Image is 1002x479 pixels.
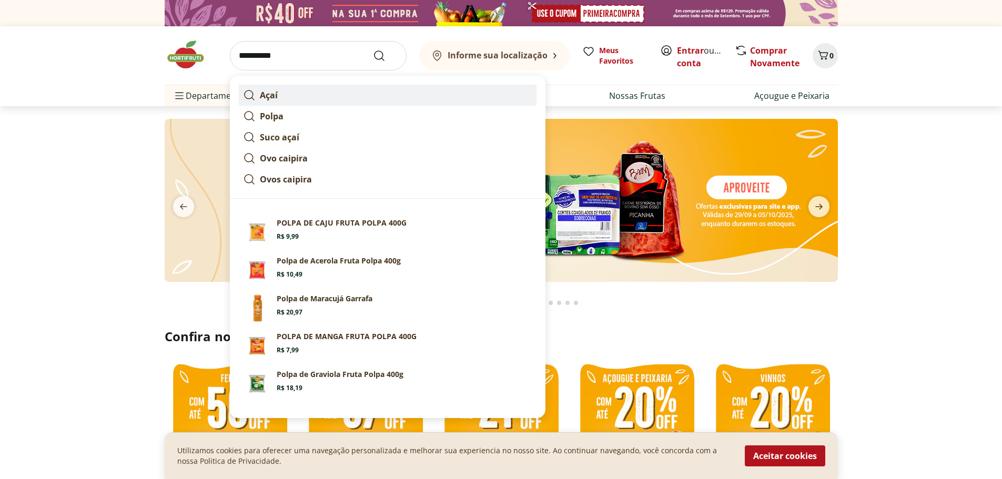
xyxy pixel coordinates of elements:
[239,106,537,127] a: Polpa
[599,45,647,66] span: Meus Favoritos
[745,445,825,466] button: Aceitar cookies
[243,331,272,361] img: Polpa de Manga Fruta Polpa 400g
[754,89,829,102] a: Açougue e Peixaria
[563,290,572,315] button: Go to page 17 from fs-carousel
[277,369,403,380] p: Polpa de Graviola Fruta Polpa 400g
[277,256,401,266] p: Polpa de Acerola Fruta Polpa 400g
[373,49,398,62] button: Submit Search
[165,328,838,345] h2: Confira nossos descontos exclusivos
[546,290,555,315] button: Go to page 15 from fs-carousel
[829,50,834,60] span: 0
[260,110,284,122] strong: Polpa
[177,445,732,466] p: Utilizamos cookies para oferecer uma navegação personalizada e melhorar sua experiencia no nosso ...
[165,196,203,217] button: previous
[173,83,186,108] button: Menu
[419,41,570,70] button: Informe sua localização
[277,218,407,228] p: POLPA DE CAJU FRUTA POLPA 400G
[277,384,302,392] span: R$ 18,19
[277,308,302,317] span: R$ 20,97
[260,89,278,101] strong: Açaí
[277,270,302,279] span: R$ 10,49
[572,290,580,315] button: Go to page 18 from fs-carousel
[813,43,838,68] button: Carrinho
[800,196,838,217] button: next
[230,41,407,70] input: search
[260,131,299,143] strong: Suco açaí
[750,45,799,69] a: Comprar Novamente
[239,251,537,289] a: Polpa de Acerola Fruta Polpa 400gR$ 10,49
[277,346,299,354] span: R$ 7,99
[677,45,735,69] a: Criar conta
[677,45,704,56] a: Entrar
[239,213,537,251] a: POLPA DE CAJU FRUTA POLPA 400GR$ 9,99
[260,152,308,164] strong: Ovo caipira
[582,45,647,66] a: Meus Favoritos
[239,289,537,327] a: PrincipalPolpa de Maracujá GarrafaR$ 20,97
[277,232,299,241] span: R$ 9,99
[239,148,537,169] a: Ovo caipira
[555,290,563,315] button: Go to page 16 from fs-carousel
[239,85,537,106] a: Açaí
[173,83,249,108] span: Departamentos
[239,327,537,365] a: Polpa de Manga Fruta Polpa 400gPOLPA DE MANGA FRUTA POLPA 400GR$ 7,99
[677,44,724,69] span: ou
[243,293,272,323] img: Principal
[277,293,372,304] p: Polpa de Maracujá Garrafa
[165,39,217,70] img: Hortifruti
[448,49,548,61] b: Informe sua localização
[277,331,417,342] p: POLPA DE MANGA FRUTA POLPA 400G
[239,169,537,190] a: Ovos caipira
[609,89,665,102] a: Nossas Frutas
[239,127,537,148] a: Suco açaí
[239,365,537,403] a: Polpa de Graviola Fruta Polpa 400gR$ 18,19
[260,174,312,185] strong: Ovos caipira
